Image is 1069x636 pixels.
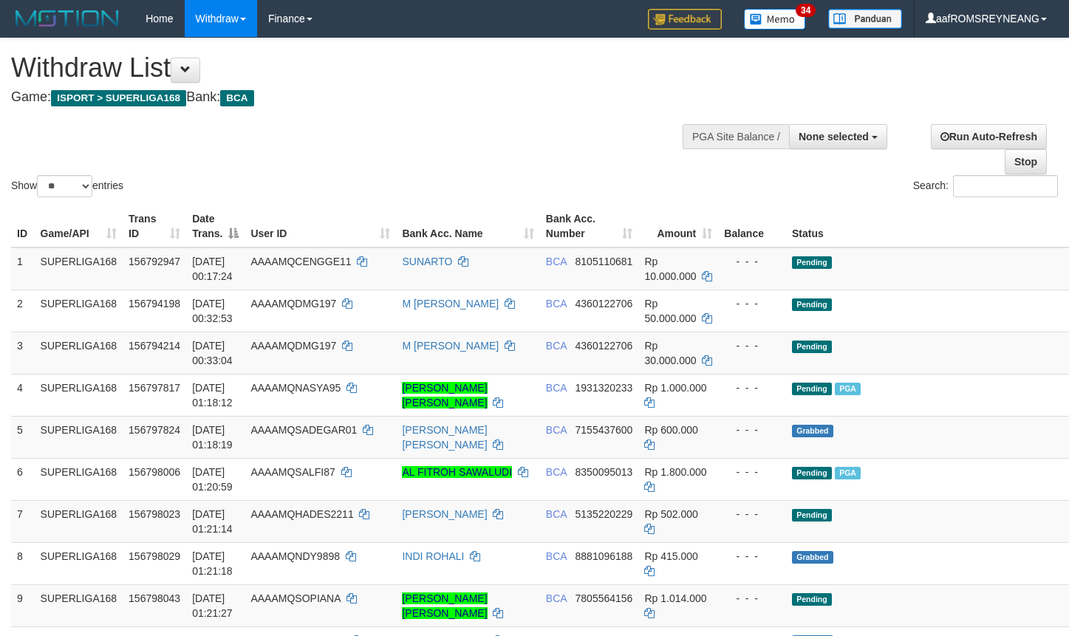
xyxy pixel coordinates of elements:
span: AAAAMQHADES2211 [250,508,353,520]
span: Rp 600.000 [644,424,697,436]
td: SUPERLIGA168 [35,290,123,332]
span: Rp 1.000.000 [644,382,706,394]
td: SUPERLIGA168 [35,542,123,584]
span: Pending [792,467,832,479]
span: Copy 1931320233 to clipboard [576,382,633,394]
span: [DATE] 01:21:27 [192,592,233,619]
span: BCA [546,382,567,394]
th: Bank Acc. Name: activate to sort column ascending [396,205,539,247]
span: AAAAMQDMG197 [250,340,336,352]
td: SUPERLIGA168 [35,374,123,416]
img: MOTION_logo.png [11,7,123,30]
span: 156798043 [129,592,180,604]
span: [DATE] 01:20:59 [192,466,233,493]
span: Rp 10.000.000 [644,256,696,282]
span: [DATE] 01:18:19 [192,424,233,451]
div: - - - [724,591,780,606]
div: - - - [724,338,780,353]
th: Trans ID: activate to sort column ascending [123,205,186,247]
input: Search: [953,175,1058,197]
span: 156798023 [129,508,180,520]
span: Pending [792,298,832,311]
span: [DATE] 00:17:24 [192,256,233,282]
a: [PERSON_NAME] [402,508,487,520]
span: BCA [546,256,567,267]
th: ID [11,205,35,247]
div: - - - [724,254,780,269]
span: Pending [792,341,832,353]
span: BCA [546,424,567,436]
td: 2 [11,290,35,332]
span: Rp 415.000 [644,550,697,562]
span: AAAAMQSADEGAR01 [250,424,357,436]
div: - - - [724,465,780,479]
span: Copy 7805564156 to clipboard [576,592,633,604]
a: [PERSON_NAME] [PERSON_NAME] [402,382,487,408]
a: [PERSON_NAME] [PERSON_NAME] [402,424,487,451]
span: [DATE] 00:32:53 [192,298,233,324]
td: 5 [11,416,35,458]
span: 156794214 [129,340,180,352]
td: 3 [11,332,35,374]
span: [DATE] 01:21:18 [192,550,233,577]
img: Feedback.jpg [648,9,722,30]
a: INDI ROHALI [402,550,464,562]
span: Copy 8350095013 to clipboard [576,466,633,478]
span: Copy 4360122706 to clipboard [576,340,633,352]
a: AL FITROH SAWALUDI [402,466,512,478]
a: Stop [1005,149,1047,174]
span: [DATE] 00:33:04 [192,340,233,366]
td: 9 [11,584,35,626]
span: 156794198 [129,298,180,310]
span: 156798029 [129,550,180,562]
img: panduan.png [828,9,902,29]
img: Button%20Memo.svg [744,9,806,30]
div: - - - [724,549,780,564]
span: Copy 4360122706 to clipboard [576,298,633,310]
th: Date Trans.: activate to sort column descending [186,205,245,247]
label: Show entries [11,175,123,197]
td: SUPERLIGA168 [35,332,123,374]
span: AAAAMQSALFI87 [250,466,335,478]
td: 6 [11,458,35,500]
a: Run Auto-Refresh [931,124,1047,149]
div: PGA Site Balance / [683,124,789,149]
span: Rp 30.000.000 [644,340,696,366]
span: AAAAMQNDY9898 [250,550,340,562]
span: BCA [546,298,567,310]
th: User ID: activate to sort column ascending [245,205,396,247]
th: Bank Acc. Number: activate to sort column ascending [540,205,639,247]
td: SUPERLIGA168 [35,247,123,290]
span: Marked by aafnonsreyleab [835,383,861,395]
span: 156797824 [129,424,180,436]
span: BCA [546,592,567,604]
td: 4 [11,374,35,416]
span: Marked by aafnonsreyleab [835,467,861,479]
span: Grabbed [792,425,833,437]
span: 156797817 [129,382,180,394]
th: Amount: activate to sort column ascending [638,205,718,247]
span: 156792947 [129,256,180,267]
span: AAAAMQNASYA95 [250,382,341,394]
span: Rp 1.014.000 [644,592,706,604]
span: Rp 1.800.000 [644,466,706,478]
td: SUPERLIGA168 [35,500,123,542]
td: SUPERLIGA168 [35,416,123,458]
span: ISPORT > SUPERLIGA168 [51,90,186,106]
div: - - - [724,296,780,311]
td: SUPERLIGA168 [35,584,123,626]
select: Showentries [37,175,92,197]
span: BCA [220,90,253,106]
span: 34 [796,4,816,17]
span: Copy 7155437600 to clipboard [576,424,633,436]
div: - - - [724,380,780,395]
span: AAAAMQDMG197 [250,298,336,310]
label: Search: [913,175,1058,197]
a: M [PERSON_NAME] [402,298,499,310]
span: Copy 5135220229 to clipboard [576,508,633,520]
td: 1 [11,247,35,290]
span: Pending [792,256,832,269]
span: BCA [546,466,567,478]
button: None selected [789,124,887,149]
h4: Game: Bank: [11,90,698,105]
